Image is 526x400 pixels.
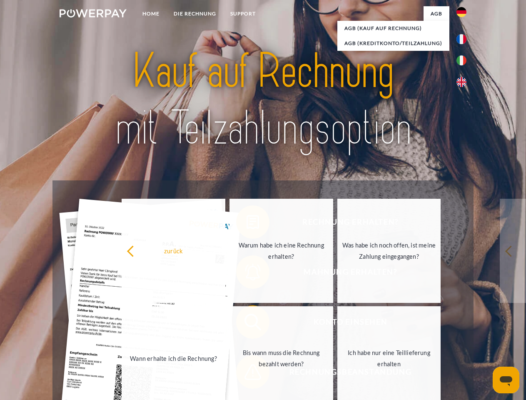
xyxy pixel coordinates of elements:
[456,7,466,17] img: de
[493,367,519,393] iframe: Schaltfläche zum Öffnen des Messaging-Fensters
[337,36,449,51] a: AGB (Kreditkonto/Teilzahlung)
[80,40,446,160] img: title-powerpay_de.svg
[234,347,328,370] div: Bis wann muss die Rechnung bezahlt werden?
[456,77,466,87] img: en
[135,6,167,21] a: Home
[342,347,436,370] div: Ich habe nur eine Teillieferung erhalten
[337,199,441,303] a: Was habe ich noch offen, ist meine Zahlung eingegangen?
[127,245,220,256] div: zurück
[60,9,127,17] img: logo-powerpay-white.svg
[223,6,263,21] a: SUPPORT
[424,6,449,21] a: agb
[167,6,223,21] a: DIE RECHNUNG
[337,21,449,36] a: AGB (Kauf auf Rechnung)
[456,34,466,44] img: fr
[456,55,466,65] img: it
[127,352,220,364] div: Wann erhalte ich die Rechnung?
[234,240,328,262] div: Warum habe ich eine Rechnung erhalten?
[342,240,436,262] div: Was habe ich noch offen, ist meine Zahlung eingegangen?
